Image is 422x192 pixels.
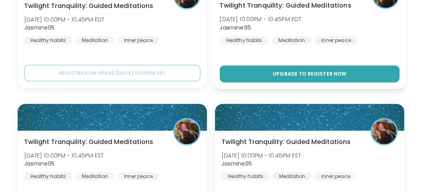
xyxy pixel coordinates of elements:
[273,70,347,77] span: Upgrade to register now
[221,137,351,147] span: Twilight Tranquility: Guided Meditations
[221,160,252,168] b: Jasmine95
[220,66,400,83] button: Upgrade to register now
[315,37,357,45] div: Inner peace
[174,120,199,144] img: Jasmine95
[24,24,55,32] b: Jasmine95
[24,36,72,44] div: Healthy habits
[24,1,153,11] span: Twilight Tranquility: Guided Meditations
[220,1,351,10] span: Twilight Tranquility: Guided Meditations
[24,152,103,160] span: [DATE] 10:00PM - 10:45PM EST
[272,37,312,45] div: Meditation
[24,160,55,168] b: Jasmine95
[220,24,251,32] b: Jasmine95
[24,137,153,147] span: Twilight Tranquility: Guided Meditations
[372,120,397,144] img: Jasmine95
[273,172,312,180] div: Meditation
[315,172,357,180] div: Inner peace
[220,37,269,45] div: Healthy habits
[24,16,104,24] span: [DATE] 10:00PM - 10:45PM EDT
[118,36,159,44] div: Inner peace
[118,172,159,180] div: Inner peace
[221,152,301,160] span: [DATE] 10:00PM - 10:45PM EST
[59,70,166,76] span: Registration opens [DATE] 10:00PM EDT
[24,172,72,180] div: Healthy habits
[221,172,270,180] div: Healthy habits
[75,172,114,180] div: Meditation
[24,65,201,82] button: Registration opens [DATE] 10:00PM EDT
[220,16,302,24] span: [DATE] 10:00PM - 10:45PM EDT
[75,36,114,44] div: Meditation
